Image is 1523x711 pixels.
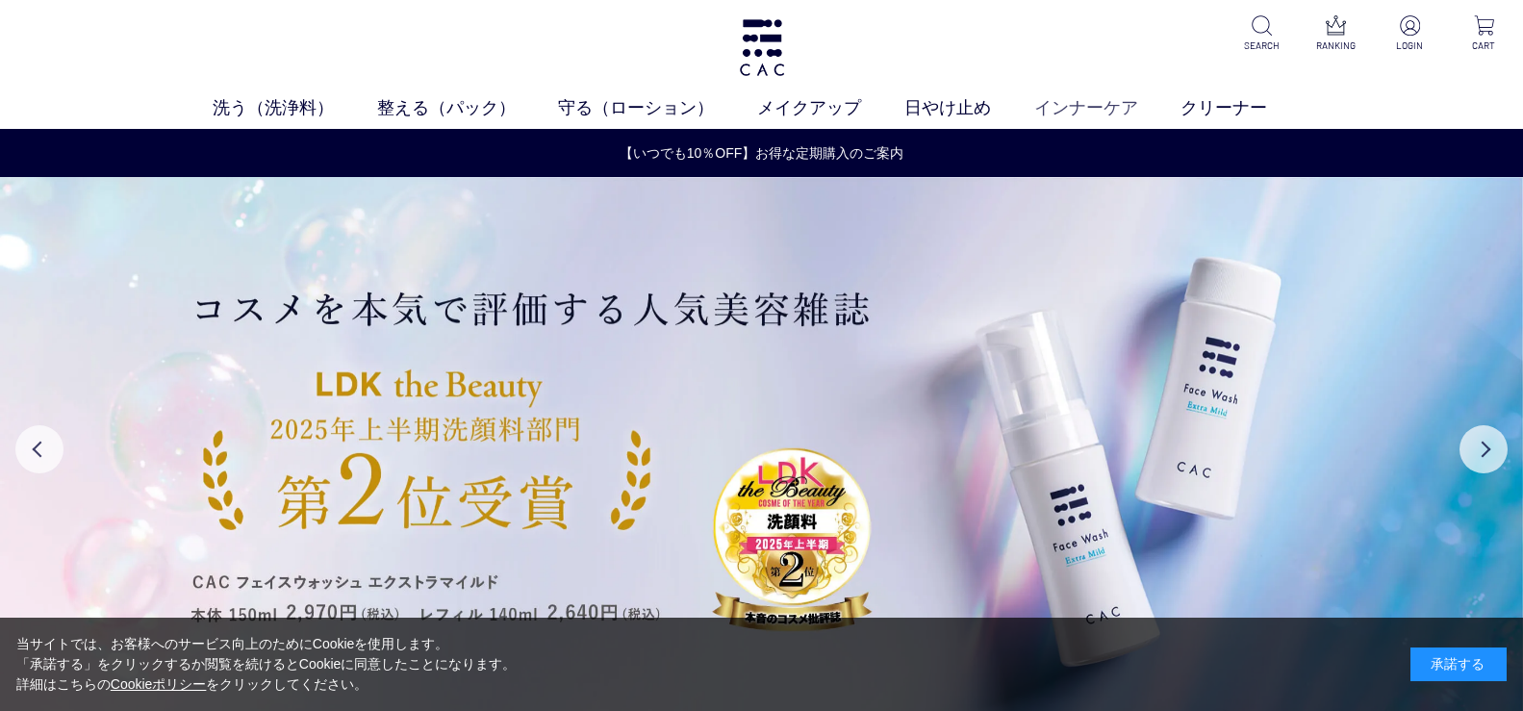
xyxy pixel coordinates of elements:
a: 日やけ止め [904,95,1034,121]
p: LOGIN [1386,38,1434,53]
a: 洗う（洗浄料） [213,95,377,121]
a: インナーケア [1034,95,1181,121]
a: Cookieポリシー [111,676,207,692]
p: SEARCH [1238,38,1285,53]
a: LOGIN [1386,15,1434,53]
a: メイクアップ [757,95,904,121]
a: 整える（パック） [377,95,559,121]
p: RANKING [1312,38,1359,53]
button: Previous [15,425,63,473]
a: クリーナー [1180,95,1310,121]
a: CART [1460,15,1508,53]
div: 承諾する [1410,648,1507,681]
a: 【いつでも10％OFF】お得な定期購入のご案内 [1,143,1522,164]
div: 当サイトでは、お客様へのサービス向上のためにCookieを使用します。 「承諾する」をクリックするか閲覧を続けるとCookieに同意したことになります。 詳細はこちらの をクリックしてください。 [16,634,517,695]
a: SEARCH [1238,15,1285,53]
a: 守る（ローション） [558,95,757,121]
img: logo [737,19,787,76]
p: CART [1460,38,1508,53]
button: Next [1460,425,1508,473]
a: RANKING [1312,15,1359,53]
